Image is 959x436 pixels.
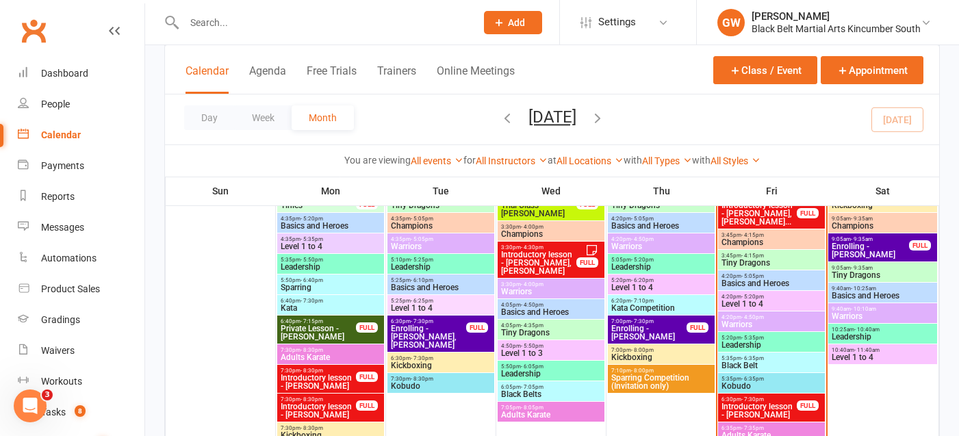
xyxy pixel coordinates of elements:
[390,304,491,312] span: Level 1 to 4
[611,374,712,390] span: Sparring Competition (Invitation only)
[500,384,602,390] span: 6:05pm
[411,216,433,222] span: - 5:05pm
[411,298,433,304] span: - 6:25pm
[301,425,323,431] span: - 8:30pm
[377,64,416,94] button: Trainers
[611,353,712,361] span: Kickboxing
[721,341,822,349] span: Leadership
[307,64,357,94] button: Free Trials
[390,298,491,304] span: 5:25pm
[14,389,47,422] iframe: Intercom live chat
[280,368,357,374] span: 7:30pm
[521,384,544,390] span: - 7:05pm
[280,283,381,292] span: Sparring
[42,389,53,400] span: 3
[180,13,466,32] input: Search...
[631,347,654,353] span: - 8:00pm
[41,129,81,140] div: Calendar
[606,177,717,205] th: Thu
[631,277,654,283] span: - 6:20pm
[851,285,876,292] span: - 10:25am
[611,368,712,374] span: 7:10pm
[280,242,381,251] span: Level 1 to 4
[390,283,491,292] span: Basics and Heroes
[411,257,433,263] span: - 5:25pm
[521,302,544,308] span: - 4:50pm
[166,177,276,205] th: Sun
[611,304,712,312] span: Kata Competition
[631,216,654,222] span: - 5:05pm
[280,374,357,390] span: Introductory lesson - [PERSON_NAME]
[500,390,602,398] span: Black Belts
[390,242,491,251] span: Warriors
[741,232,764,238] span: - 4:15pm
[301,236,323,242] span: - 5:35pm
[711,155,760,166] a: All Styles
[752,23,921,35] div: Black Belt Martial Arts Kincumber South
[390,257,491,263] span: 5:10pm
[276,177,386,205] th: Mon
[741,314,764,320] span: - 4:50pm
[390,376,491,382] span: 7:30pm
[721,232,822,238] span: 3:45pm
[721,382,822,390] span: Kobudo
[280,277,381,283] span: 5:50pm
[831,271,934,279] span: Tiny Dragons
[18,212,144,243] a: Messages
[235,105,292,130] button: Week
[496,177,606,205] th: Wed
[521,363,544,370] span: - 6:05pm
[831,326,934,333] span: 10:25am
[717,9,745,36] div: GW
[611,277,712,283] span: 5:20pm
[721,361,822,370] span: Black Belt
[18,58,144,89] a: Dashboard
[280,263,381,271] span: Leadership
[631,368,654,374] span: - 8:00pm
[500,224,602,230] span: 3:30pm
[390,216,491,222] span: 4:35pm
[18,181,144,212] a: Reports
[356,372,378,382] div: FULL
[18,120,144,151] a: Calendar
[831,312,934,320] span: Warriors
[18,366,144,397] a: Workouts
[411,155,463,166] a: All events
[611,324,687,341] span: Enrolling - [PERSON_NAME]
[521,343,544,349] span: - 5:50pm
[500,244,577,251] span: 3:30pm
[500,343,602,349] span: 4:50pm
[557,155,624,166] a: All Locations
[500,251,577,275] span: Introductory lesson - [PERSON_NAME], [PERSON_NAME]
[301,216,323,222] span: - 5:20pm
[280,298,381,304] span: 6:40pm
[741,425,764,431] span: - 7:35pm
[301,277,323,283] span: - 6:40pm
[611,347,712,353] span: 7:00pm
[831,265,934,271] span: 9:05am
[721,314,822,320] span: 4:20pm
[797,208,819,218] div: FULL
[466,322,488,333] div: FULL
[508,17,525,28] span: Add
[752,10,921,23] div: [PERSON_NAME]
[611,257,712,263] span: 5:05pm
[41,99,70,110] div: People
[411,236,433,242] span: - 5:05pm
[717,177,827,205] th: Fri
[624,155,642,166] strong: with
[18,89,144,120] a: People
[721,300,822,308] span: Level 1 to 4
[500,281,602,287] span: 3:30pm
[576,257,598,268] div: FULL
[521,405,544,411] span: - 8:05pm
[16,14,51,48] a: Clubworx
[721,238,822,246] span: Champions
[18,243,144,274] a: Automations
[280,347,381,353] span: 7:30pm
[598,7,636,38] span: Settings
[687,322,708,333] div: FULL
[741,253,764,259] span: - 4:15pm
[611,263,712,271] span: Leadership
[721,253,822,259] span: 3:45pm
